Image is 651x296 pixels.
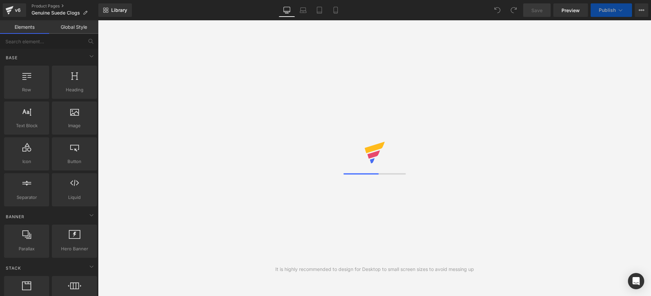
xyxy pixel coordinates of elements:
a: Preview [553,3,588,17]
span: Parallax [6,245,47,252]
a: Mobile [328,3,344,17]
span: Separator [6,194,47,201]
a: Desktop [279,3,295,17]
span: Base [5,54,18,61]
a: Product Pages [32,3,98,9]
a: Laptop [295,3,311,17]
span: Image [54,122,95,129]
div: It is highly recommended to design for Desktop to small screen sizes to avoid messing up [275,266,474,273]
a: Global Style [49,20,98,34]
span: Publish [599,7,616,13]
div: Open Intercom Messenger [628,273,644,289]
span: Text Block [6,122,47,129]
button: Undo [491,3,504,17]
span: Save [531,7,542,14]
span: Heading [54,86,95,93]
a: Tablet [311,3,328,17]
a: New Library [98,3,132,17]
span: Banner [5,213,25,220]
span: Genuine Suede Clogs [32,10,80,16]
button: Publish [591,3,632,17]
span: Button [54,158,95,165]
span: Preview [561,7,580,14]
span: Hero Banner [54,245,95,252]
button: More [635,3,648,17]
a: v6 [3,3,26,17]
div: v6 [14,6,22,15]
button: Redo [507,3,520,17]
span: Liquid [54,194,95,201]
span: Library [111,7,127,13]
span: Icon [6,158,47,165]
span: Stack [5,265,22,271]
span: Row [6,86,47,93]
